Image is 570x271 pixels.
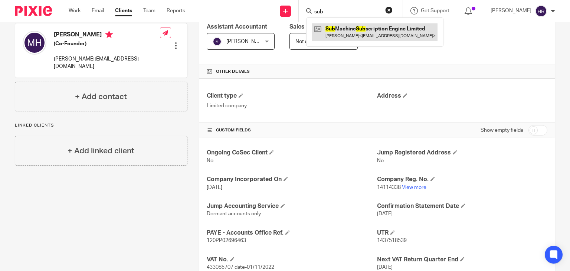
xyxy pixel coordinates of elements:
h4: CUSTOM FIELDS [207,127,377,133]
h4: Address [377,92,547,100]
a: Work [69,7,81,14]
h4: + Add contact [75,91,127,102]
h4: Company Incorporated On [207,176,377,183]
span: 1437518539 [377,238,407,243]
span: [DATE] [377,211,393,216]
span: [PERSON_NAME] [226,39,267,44]
a: View more [402,185,426,190]
h4: Confirmation Statement Date [377,202,547,210]
h4: UTR [377,229,547,237]
label: Show empty fields [481,127,523,134]
i: Primary [105,31,113,38]
h4: + Add linked client [68,145,134,157]
button: Clear [385,6,393,14]
h4: Next VAT Return Quarter End [377,256,547,264]
p: Linked clients [15,123,187,128]
input: Search [314,9,380,16]
span: Other details [216,69,250,75]
h4: Company Reg. No. [377,176,547,183]
h4: [PERSON_NAME] [54,31,160,40]
span: [DATE] [377,265,393,270]
img: svg%3E [213,37,222,46]
p: [PERSON_NAME][EMAIL_ADDRESS][DOMAIN_NAME] [54,55,160,71]
h4: PAYE - Accounts Office Ref. [207,229,377,237]
a: Email [92,7,104,14]
span: Assistant Accountant [207,24,267,30]
span: [DATE] [207,185,222,190]
span: 120PP02696463 [207,238,246,243]
span: Sales Person [289,24,326,30]
a: Clients [115,7,132,14]
span: 433085707 date-01/11/2022 [207,265,274,270]
img: Pixie [15,6,52,16]
p: Limited company [207,102,377,110]
p: [PERSON_NAME] [491,7,531,14]
span: Dormant accounts only [207,211,261,216]
span: No [377,158,384,163]
h4: Jump Accounting Service [207,202,377,210]
h4: VAT No. [207,256,377,264]
span: Get Support [421,8,449,13]
span: Not selected [295,39,325,44]
span: 14114338 [377,185,401,190]
h5: (Co-Founder) [54,40,160,48]
h4: Client type [207,92,377,100]
a: Reports [167,7,185,14]
h4: Ongoing CoSec Client [207,149,377,157]
span: No [207,158,213,163]
h4: Jump Registered Address [377,149,547,157]
img: svg%3E [23,31,46,55]
a: Team [143,7,155,14]
img: svg%3E [535,5,547,17]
